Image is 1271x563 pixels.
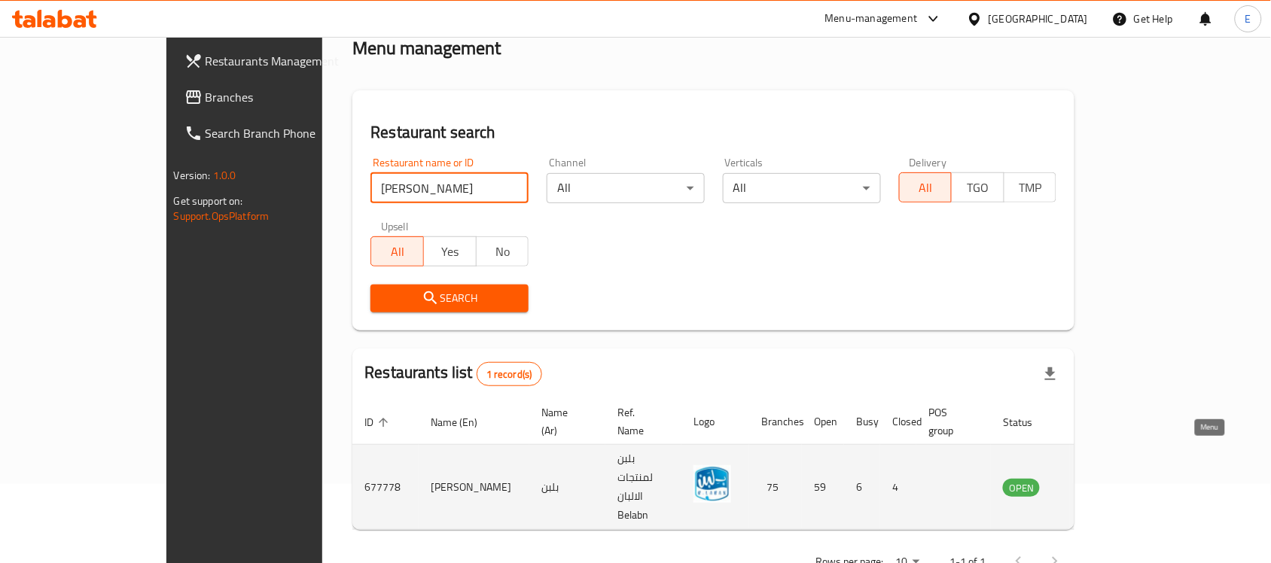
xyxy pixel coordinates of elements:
a: Restaurants Management [172,43,379,79]
span: OPEN [1003,479,1040,497]
a: Branches [172,79,379,115]
span: ID [364,413,393,431]
span: Version: [174,166,211,185]
span: Name (En) [431,413,497,431]
th: Open [802,399,844,445]
td: 75 [749,445,802,530]
button: Yes [423,236,477,266]
label: Delivery [910,157,947,168]
label: Upsell [381,221,409,232]
td: 677778 [352,445,419,530]
span: Get support on: [174,191,243,211]
div: OPEN [1003,479,1040,497]
div: All [723,173,881,203]
div: Total records count [477,362,542,386]
td: 59 [802,445,844,530]
span: TMP [1010,177,1051,199]
input: Search for restaurant name or ID.. [370,173,529,203]
th: Action [1070,399,1122,445]
span: Yes [430,241,471,263]
table: enhanced table [352,399,1122,530]
button: No [476,236,529,266]
span: TGO [958,177,998,199]
span: Name (Ar) [541,403,587,440]
td: بلبن [529,445,605,530]
a: Support.OpsPlatform [174,206,270,226]
span: All [906,177,946,199]
th: Closed [880,399,916,445]
button: All [899,172,952,202]
span: Branches [206,88,367,106]
img: B.LABAN [693,465,731,503]
a: Search Branch Phone [172,115,379,151]
div: Export file [1032,356,1068,392]
th: Branches [749,399,802,445]
div: Menu-management [825,10,918,28]
button: TMP [1004,172,1057,202]
div: All [547,173,705,203]
td: 6 [844,445,880,530]
span: POS group [928,403,973,440]
h2: Menu management [352,36,501,60]
td: [PERSON_NAME] [419,445,529,530]
span: Search Branch Phone [206,124,367,142]
button: Search [370,285,529,312]
h2: Restaurants list [364,361,541,386]
span: Ref. Name [617,403,663,440]
div: [GEOGRAPHIC_DATA] [989,11,1088,27]
span: No [483,241,523,263]
button: TGO [951,172,1004,202]
td: بلبن لمنتجات الالبان Belabn [605,445,681,530]
span: 1.0.0 [213,166,236,185]
h2: Restaurant search [370,121,1056,144]
span: 1 record(s) [477,367,541,382]
th: Logo [681,399,749,445]
span: Search [383,289,517,308]
th: Busy [844,399,880,445]
span: Status [1003,413,1052,431]
span: Restaurants Management [206,52,367,70]
span: E [1245,11,1251,27]
td: 4 [880,445,916,530]
span: All [377,241,418,263]
button: All [370,236,424,266]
